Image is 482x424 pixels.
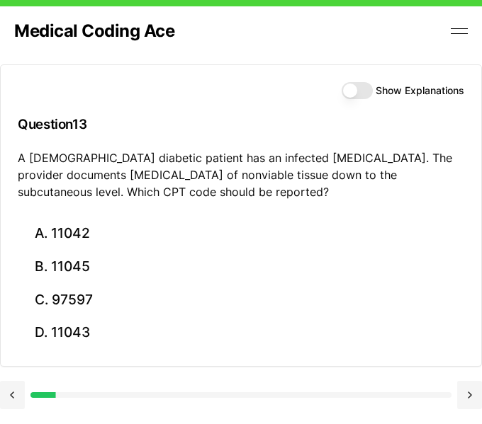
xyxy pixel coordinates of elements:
button: B. 11045 [18,251,464,284]
button: A. 11042 [18,217,464,251]
p: A [DEMOGRAPHIC_DATA] diabetic patient has an infected [MEDICAL_DATA]. The provider documents [MED... [18,149,464,200]
label: Show Explanations [376,86,464,96]
h3: Question 13 [18,103,464,145]
button: D. 11043 [18,316,464,350]
a: Medical Coding Ace [14,23,174,40]
button: C. 97597 [18,283,464,316]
